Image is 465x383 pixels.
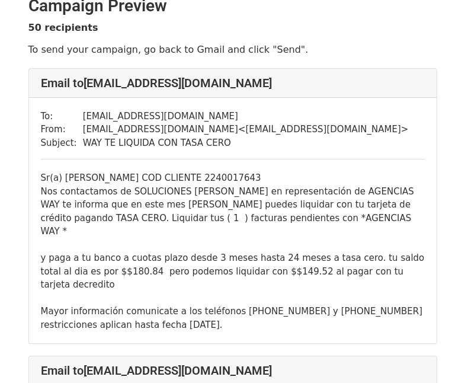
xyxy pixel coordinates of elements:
[83,110,409,123] td: [EMAIL_ADDRESS][DOMAIN_NAME]
[28,43,437,56] p: To send your campaign, go back to Gmail and click "Send".
[83,123,409,136] td: [EMAIL_ADDRESS][DOMAIN_NAME] < [EMAIL_ADDRESS][DOMAIN_NAME] >
[406,326,465,383] div: Widget de chat
[41,136,83,150] td: Subject:
[41,363,425,378] h4: Email to [EMAIL_ADDRESS][DOMAIN_NAME]
[406,326,465,383] iframe: Chat Widget
[41,76,425,90] h4: Email to [EMAIL_ADDRESS][DOMAIN_NAME]
[84,279,115,290] span: credito
[28,22,98,33] strong: 50 recipients
[41,185,425,332] div: Nos contactamos de SOLUCIONES [PERSON_NAME] en representación de AGENCIAS WAY te informa que en e...
[41,110,83,123] td: To:
[41,123,83,136] td: From:
[83,136,409,150] td: WAY TE LIQUIDA CON TASA CERO
[41,171,425,331] div: Sr(a) [PERSON_NAME] COD CLIENTE 2240017643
